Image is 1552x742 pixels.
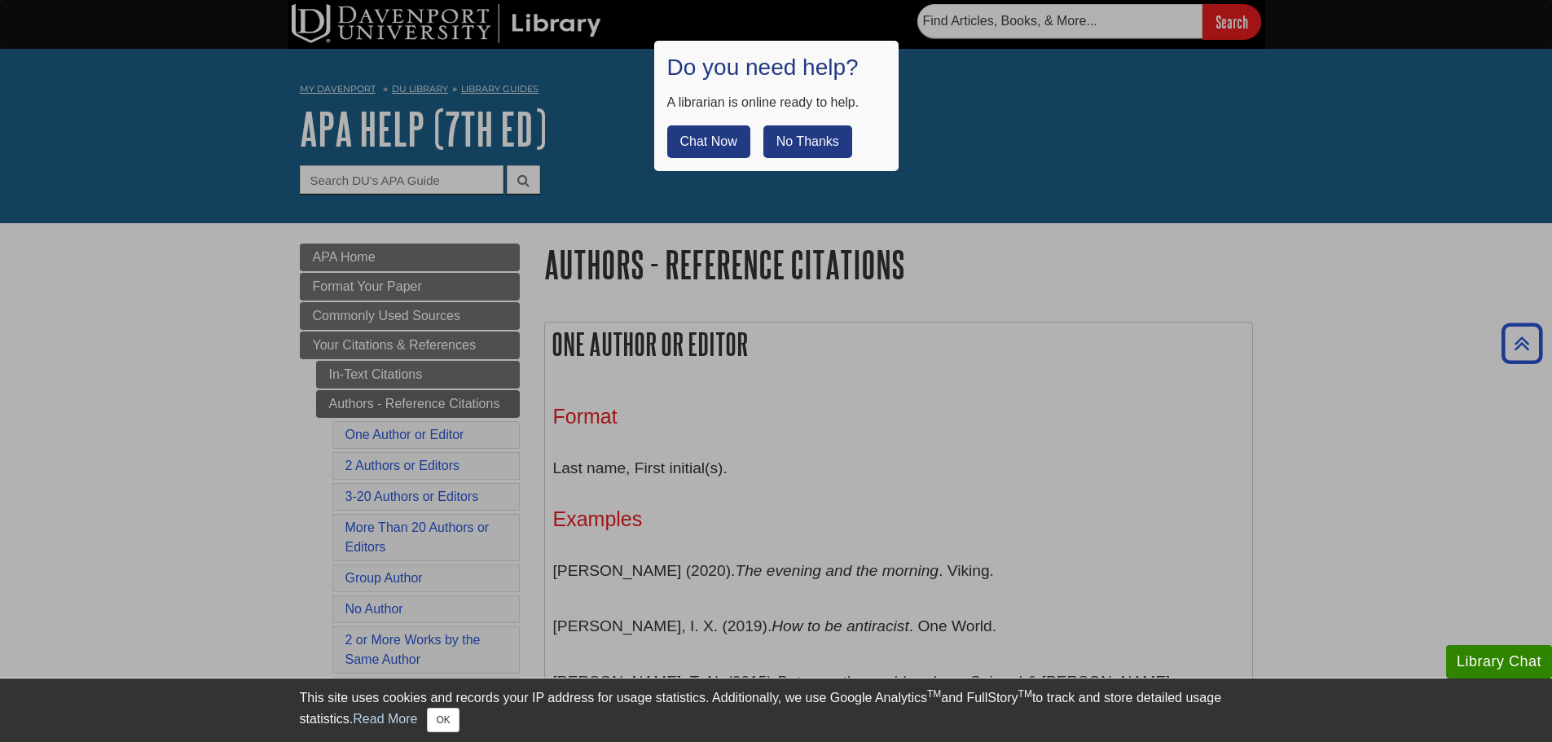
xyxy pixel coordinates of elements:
button: Close [427,708,459,732]
button: Library Chat [1446,645,1552,678]
sup: TM [927,688,941,700]
div: A librarian is online ready to help. [667,93,886,112]
h1: Do you need help? [667,54,886,81]
sup: TM [1018,688,1032,700]
a: Read More [353,712,417,726]
button: Chat Now [667,125,750,158]
button: No Thanks [763,125,852,158]
div: This site uses cookies and records your IP address for usage statistics. Additionally, we use Goo... [300,688,1253,732]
